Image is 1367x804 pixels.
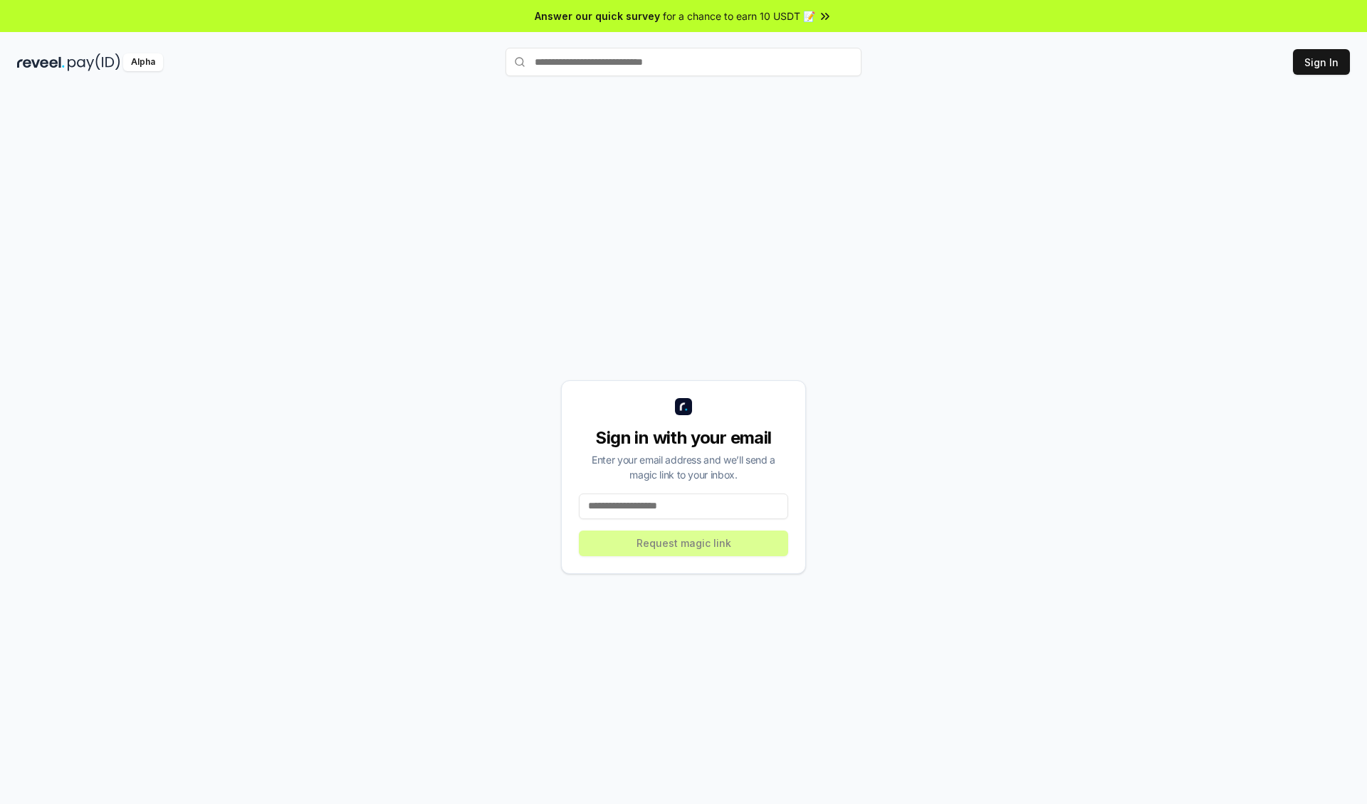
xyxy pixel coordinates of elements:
img: reveel_dark [17,53,65,71]
button: Sign In [1293,49,1350,75]
img: pay_id [68,53,120,71]
div: Enter your email address and we’ll send a magic link to your inbox. [579,452,788,482]
span: Answer our quick survey [535,9,660,24]
img: logo_small [675,398,692,415]
div: Sign in with your email [579,427,788,449]
span: for a chance to earn 10 USDT 📝 [663,9,815,24]
div: Alpha [123,53,163,71]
